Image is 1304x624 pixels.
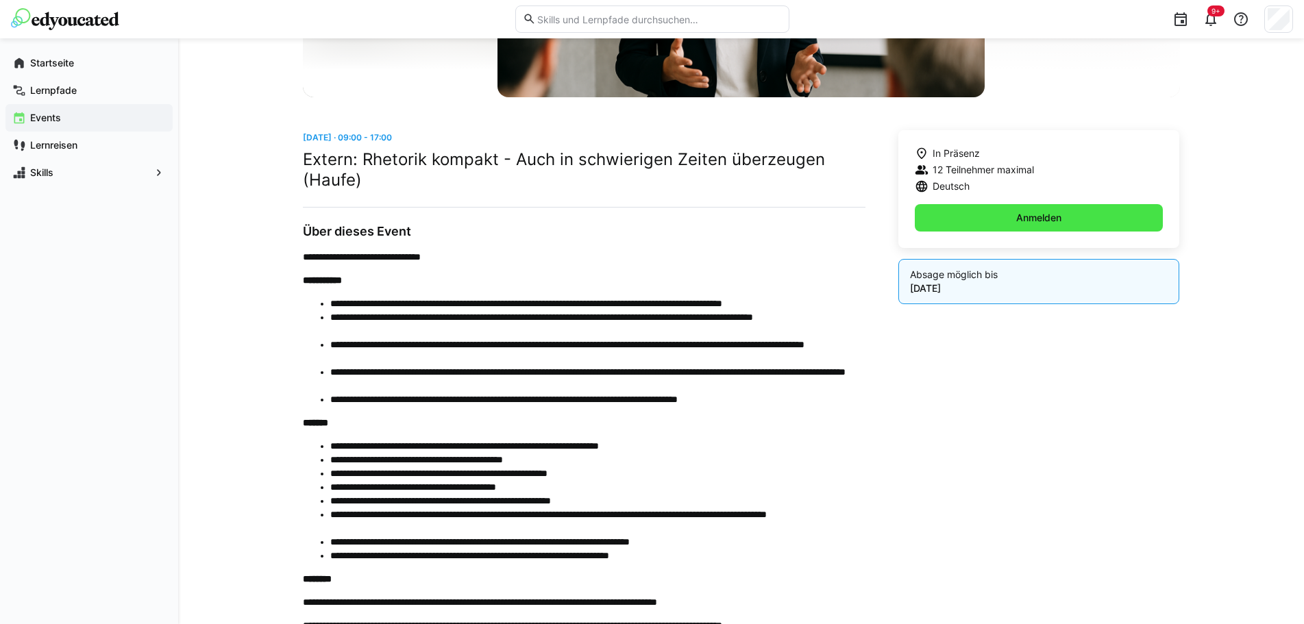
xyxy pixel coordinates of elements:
[933,163,1034,177] span: 12 Teilnehmer maximal
[1014,211,1063,225] span: Anmelden
[303,149,865,190] h2: Extern: Rhetorik kompakt - Auch in schwierigen Zeiten überzeugen (Haufe)
[910,282,1168,295] p: [DATE]
[915,204,1164,232] button: Anmelden
[536,13,781,25] input: Skills und Lernpfade durchsuchen…
[933,179,970,193] span: Deutsch
[1211,7,1220,15] span: 9+
[303,132,392,142] span: [DATE] · 09:00 - 17:00
[910,268,1168,282] p: Absage möglich bis
[303,224,865,239] h3: Über dieses Event
[933,147,980,160] span: In Präsenz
